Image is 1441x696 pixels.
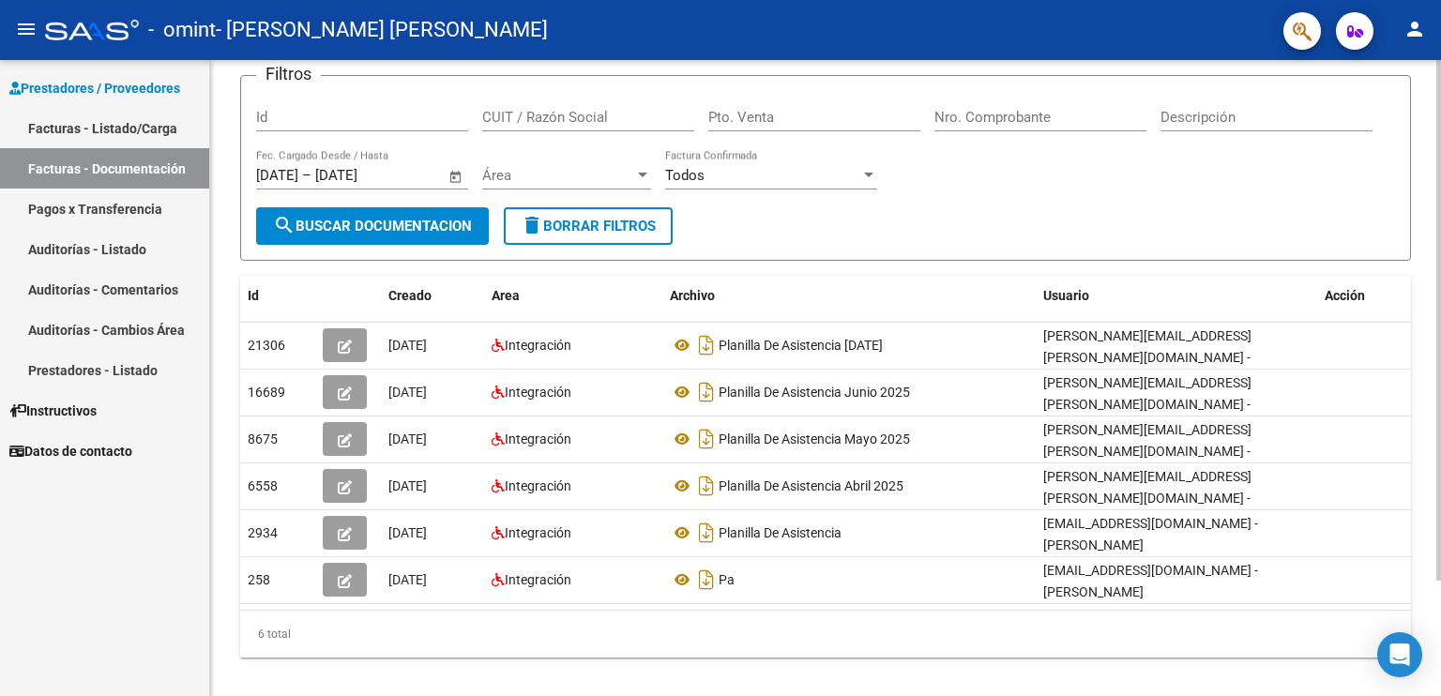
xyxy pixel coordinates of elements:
span: Area [492,288,520,303]
span: [DATE] [388,525,427,540]
span: 16689 [248,385,285,400]
span: Instructivos [9,401,97,421]
span: Planilla De Asistencia Mayo 2025 [719,431,910,446]
i: Descargar documento [694,330,719,360]
span: [DATE] [388,478,427,493]
span: 2934 [248,525,278,540]
span: Planilla De Asistencia [DATE] [719,338,883,353]
span: Todos [665,167,705,184]
datatable-header-cell: Area [484,276,662,316]
span: 258 [248,572,270,587]
span: [EMAIL_ADDRESS][DOMAIN_NAME] - [PERSON_NAME] [1043,563,1258,599]
span: Integración [505,431,571,446]
span: Planilla De Asistencia Abril 2025 [719,478,903,493]
i: Descargar documento [694,424,719,454]
input: End date [315,167,406,184]
span: [EMAIL_ADDRESS][DOMAIN_NAME] - [PERSON_NAME] [1043,516,1258,552]
datatable-header-cell: Acción [1317,276,1411,316]
span: [PERSON_NAME][EMAIL_ADDRESS][PERSON_NAME][DOMAIN_NAME] - [PERSON_NAME] [1043,469,1251,527]
span: Pa [719,572,735,587]
mat-icon: search [273,214,296,236]
span: [PERSON_NAME][EMAIL_ADDRESS][PERSON_NAME][DOMAIN_NAME] - [PERSON_NAME] [1043,422,1251,480]
span: Planilla De Asistencia [719,525,842,540]
span: 21306 [248,338,285,353]
span: [DATE] [388,431,427,446]
span: [PERSON_NAME][EMAIL_ADDRESS][PERSON_NAME][DOMAIN_NAME] - [PERSON_NAME] [1043,375,1251,433]
span: 6558 [248,478,278,493]
datatable-header-cell: Usuario [1036,276,1317,316]
span: Buscar Documentacion [273,218,472,235]
mat-icon: person [1403,18,1426,40]
button: Open calendar [446,166,467,188]
span: [DATE] [388,338,427,353]
div: Open Intercom Messenger [1377,632,1422,677]
span: Integración [505,478,571,493]
h3: Filtros [256,61,321,87]
button: Buscar Documentacion [256,207,489,245]
span: Usuario [1043,288,1089,303]
span: [DATE] [388,572,427,587]
span: Integración [505,385,571,400]
span: Datos de contacto [9,441,132,461]
i: Descargar documento [694,471,719,501]
span: - [PERSON_NAME] [PERSON_NAME] [216,9,548,51]
div: 6 total [240,611,1411,658]
span: Creado [388,288,432,303]
span: Integración [505,572,571,587]
span: 8675 [248,431,278,446]
input: Start date [256,167,298,184]
span: Planilla De Asistencia Junio 2025 [719,385,910,400]
span: Prestadores / Proveedores [9,78,180,98]
datatable-header-cell: Archivo [662,276,1036,316]
span: Archivo [670,288,715,303]
span: Integración [505,338,571,353]
datatable-header-cell: Creado [381,276,484,316]
mat-icon: delete [521,214,543,236]
i: Descargar documento [694,377,719,407]
span: – [302,167,311,184]
i: Descargar documento [694,565,719,595]
span: Integración [505,525,571,540]
span: - omint [148,9,216,51]
span: [DATE] [388,385,427,400]
button: Borrar Filtros [504,207,673,245]
span: Borrar Filtros [521,218,656,235]
span: Acción [1325,288,1365,303]
datatable-header-cell: Id [240,276,315,316]
i: Descargar documento [694,518,719,548]
span: [PERSON_NAME][EMAIL_ADDRESS][PERSON_NAME][DOMAIN_NAME] - [PERSON_NAME] [1043,328,1251,386]
span: Área [482,167,634,184]
mat-icon: menu [15,18,38,40]
span: Id [248,288,259,303]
